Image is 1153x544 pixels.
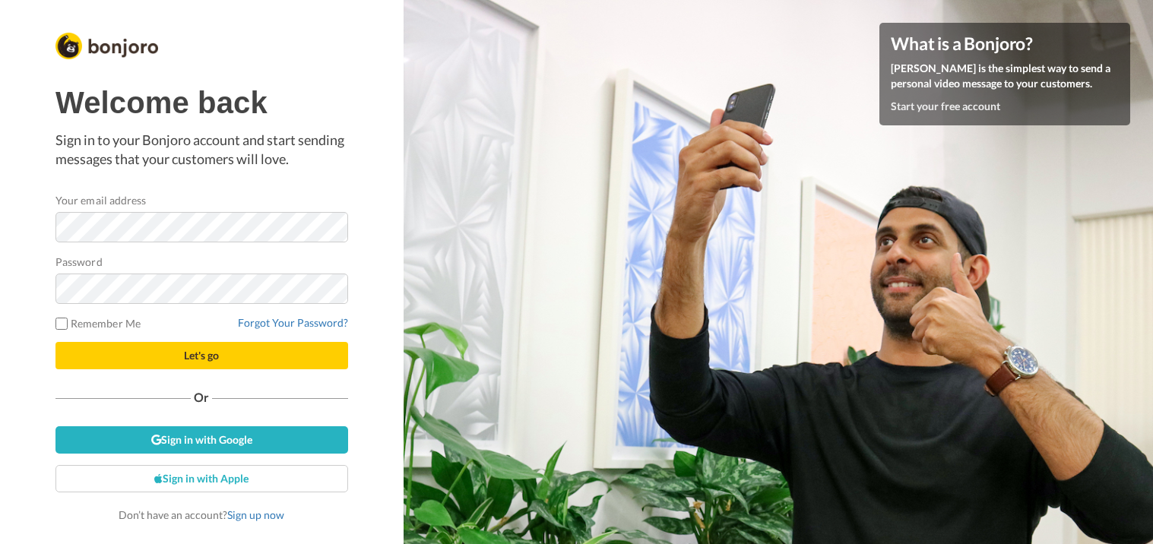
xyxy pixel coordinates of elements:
a: Sign up now [227,508,284,521]
label: Password [55,254,103,270]
h1: Welcome back [55,86,348,119]
p: [PERSON_NAME] is the simplest way to send a personal video message to your customers. [891,61,1119,91]
a: Forgot Your Password? [238,316,348,329]
a: Sign in with Google [55,426,348,454]
span: Let's go [184,349,219,362]
span: Or [191,392,212,403]
label: Your email address [55,192,146,208]
p: Sign in to your Bonjoro account and start sending messages that your customers will love. [55,131,348,169]
input: Remember Me [55,318,68,330]
label: Remember Me [55,315,141,331]
a: Sign in with Apple [55,465,348,492]
a: Start your free account [891,100,1000,112]
span: Don’t have an account? [119,508,284,521]
button: Let's go [55,342,348,369]
h4: What is a Bonjoro? [891,34,1119,53]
